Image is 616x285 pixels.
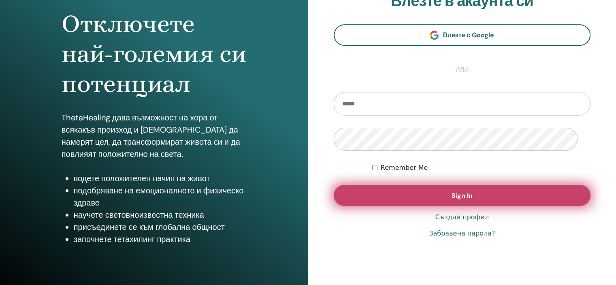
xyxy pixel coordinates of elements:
div: Keep me authenticated indefinitely or until I manually logout [372,163,590,173]
h1: Отключете най-големия си потенциал [62,9,247,99]
a: Създай профил [435,212,489,222]
span: Sign In [452,191,473,200]
span: или [451,65,473,75]
li: водете положителен начин на живот [74,172,247,184]
li: присъединете се към глобална общност [74,221,247,233]
p: ThetaHealing дава възможност на хора от всякакъв произход и [DEMOGRAPHIC_DATA] да намерят цел, да... [62,111,247,160]
li: научете световноизвестна техника [74,209,247,221]
span: Влезте с Google [443,31,494,39]
a: Забравена парола? [429,229,495,238]
li: подобряване на емоционалното и физическо здраве [74,184,247,209]
a: Влезте с Google [334,24,591,46]
button: Sign In [334,185,591,206]
label: Remember Me [381,163,428,173]
li: започнете тетахилинг практика [74,233,247,245]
